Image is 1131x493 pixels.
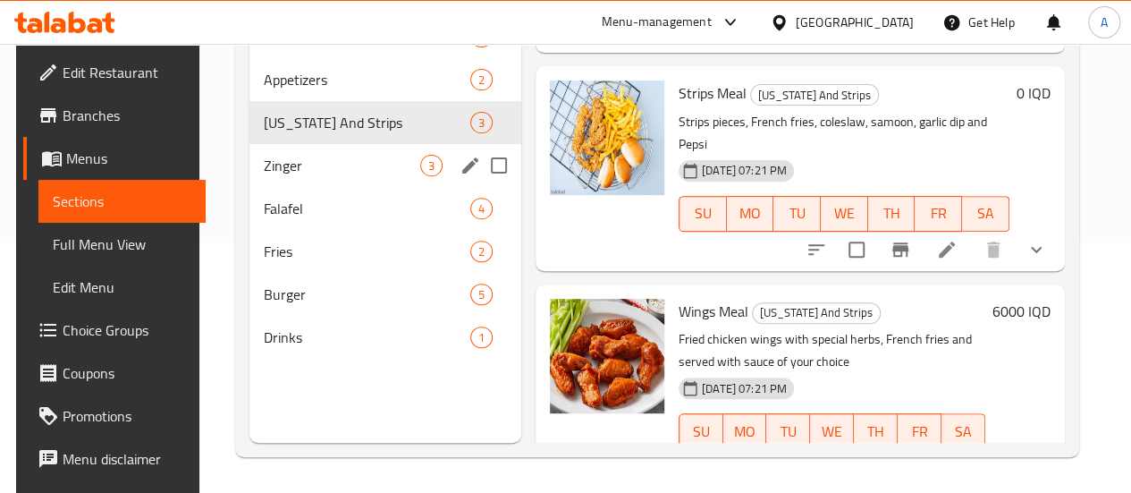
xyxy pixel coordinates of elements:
span: TH [861,419,890,445]
div: items [470,112,493,133]
div: items [420,155,443,176]
span: Menus [66,148,190,169]
button: edit [457,152,484,179]
div: items [470,284,493,305]
div: Fries2 [249,230,521,273]
div: Drinks1 [249,316,521,359]
span: A [1101,13,1108,32]
span: FR [905,419,934,445]
a: Coupons [23,352,205,395]
img: Strips Meal [550,81,664,195]
span: Strips Meal [679,80,747,106]
button: SU [679,196,727,232]
button: TU [766,413,810,449]
span: Promotions [63,405,190,427]
button: MO [723,413,767,449]
a: Full Menu View [38,223,205,266]
span: WE [817,419,847,445]
div: Appetizers2 [249,58,521,101]
a: Sections [38,180,205,223]
span: FR [922,200,955,226]
span: Coupons [63,362,190,384]
a: Branches [23,94,205,137]
button: TU [773,196,821,232]
a: Menus [23,137,205,180]
button: FR [915,196,962,232]
div: Burger5 [249,273,521,316]
span: 3 [421,157,442,174]
button: WE [821,196,868,232]
span: 2 [471,72,492,89]
a: Promotions [23,395,205,438]
span: Falafel [264,198,470,219]
div: items [470,327,493,348]
span: 1 [471,329,492,346]
span: MO [730,419,760,445]
button: TH [868,196,916,232]
span: Choice Groups [63,319,190,341]
span: [US_STATE] And Strips [751,85,878,106]
span: 2 [471,243,492,260]
span: 4 [471,200,492,217]
button: SA [941,413,985,449]
span: Burger [264,284,470,305]
button: SU [679,413,723,449]
button: sort-choices [795,228,838,271]
span: SU [687,200,720,226]
span: Wings Meal [679,298,748,325]
span: Drinks [264,327,470,348]
span: Menu disclaimer [63,448,190,470]
span: Edit Menu [53,276,190,298]
img: Wings Meal [550,299,664,413]
span: TU [773,419,803,445]
span: Full Menu View [53,234,190,255]
span: Appetizers [264,69,470,90]
button: show more [1015,228,1058,271]
nav: Menu sections [249,8,521,366]
button: WE [810,413,854,449]
span: TU [781,200,814,226]
p: Fried chicken wings with special herbs, French fries and served with sauce of your choice [679,328,985,373]
button: TH [854,413,898,449]
div: items [470,198,493,219]
a: Menu disclaimer [23,438,205,480]
button: SA [962,196,1009,232]
a: Choice Groups [23,309,205,352]
span: SA [949,419,978,445]
span: Zinger [264,155,420,176]
a: Edit Menu [38,266,205,309]
svg: Show Choices [1025,239,1047,260]
div: [GEOGRAPHIC_DATA] [796,13,914,32]
div: Zinger3edit [249,144,521,187]
a: Edit Restaurant [23,51,205,94]
span: SA [969,200,1002,226]
button: Branch-specific-item [879,228,922,271]
span: Sections [53,191,190,212]
span: [US_STATE] And Strips [264,112,470,133]
span: WE [828,200,861,226]
button: MO [727,196,774,232]
span: Fries [264,241,470,262]
button: FR [898,413,941,449]
span: Branches [63,105,190,126]
div: Kentucky And Strips [264,112,470,133]
div: [US_STATE] And Strips3 [249,101,521,144]
div: items [470,241,493,262]
span: [DATE] 07:21 PM [695,162,794,179]
p: Strips pieces, French fries, coleslaw, samoon, garlic dip and Pepsi [679,111,1009,156]
button: delete [972,228,1015,271]
div: items [470,69,493,90]
span: [US_STATE] And Strips [753,302,880,323]
span: 5 [471,286,492,303]
span: 3 [471,115,492,132]
a: Edit menu item [936,239,958,260]
span: [DATE] 07:21 PM [695,380,794,397]
div: Kentucky And Strips [750,84,879,106]
h6: 6000 IQD [992,299,1051,324]
span: TH [875,200,908,226]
